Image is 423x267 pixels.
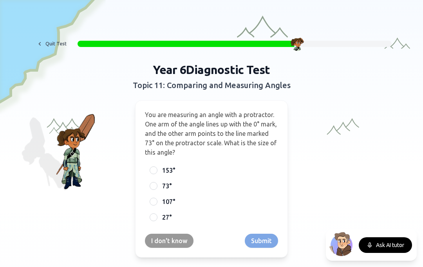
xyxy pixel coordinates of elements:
[162,181,172,191] span: 73°
[162,166,175,175] span: 153°
[145,111,277,156] span: You are measuring an angle with a protractor. One arm of the angle lines up with the 0° mark, and...
[67,80,356,91] h2: Topic 11: Comparing and Measuring Angles
[359,237,412,253] button: Ask AI tutor
[31,38,71,50] button: Quit Test
[145,234,193,248] button: I don't know
[67,63,356,77] h1: Year 6 Diagnostic Test
[329,231,354,256] img: North
[162,213,172,222] span: 27°
[290,37,304,51] img: Character
[162,197,175,206] span: 107°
